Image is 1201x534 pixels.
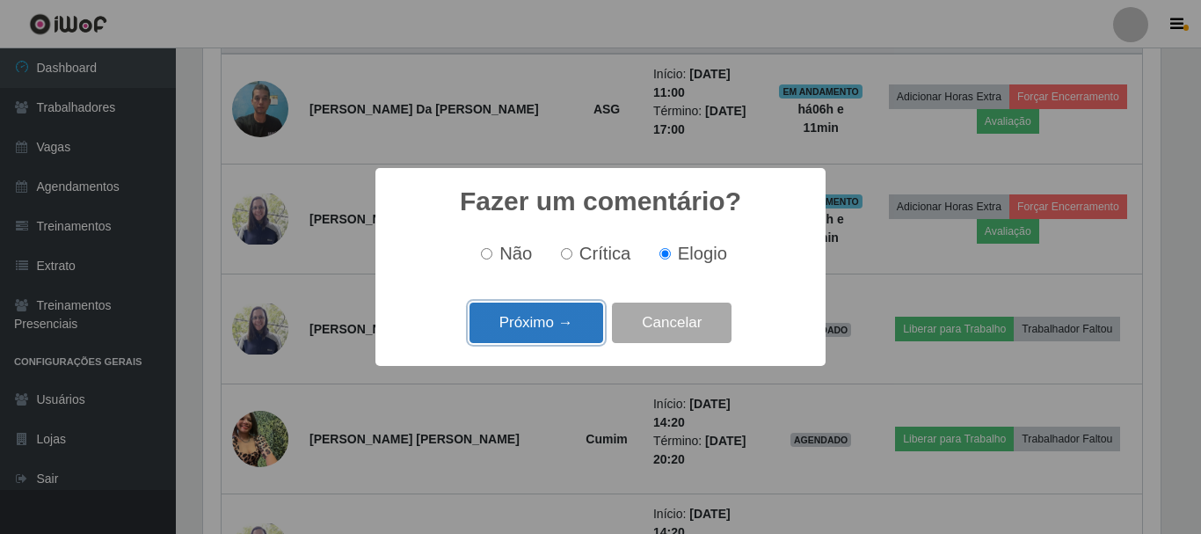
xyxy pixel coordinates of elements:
input: Crítica [561,248,572,260]
span: Elogio [678,244,727,263]
input: Elogio [659,248,671,260]
h2: Fazer um comentário? [460,186,741,217]
button: Cancelar [612,303,732,344]
button: Próximo → [469,303,603,344]
span: Crítica [579,244,631,263]
input: Não [481,248,492,260]
span: Não [499,244,532,263]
